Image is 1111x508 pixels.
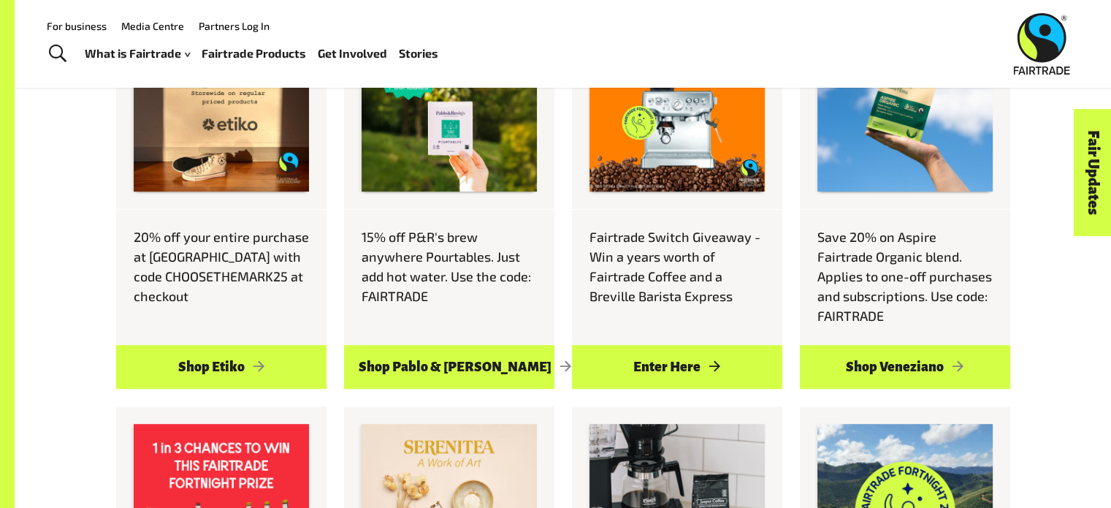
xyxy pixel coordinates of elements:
a: Toggle Search [39,36,75,72]
a: Shop Veneziano [800,345,1010,389]
a: Fairtrade Products [202,43,306,64]
a: Partners Log In [199,20,270,32]
a: Enter Here [572,345,782,389]
a: Stories [399,43,438,64]
a: What is Fairtrade [85,43,190,64]
img: Fairtrade Australia New Zealand logo [1014,13,1070,75]
a: Shop Pablo & [PERSON_NAME] [344,345,554,389]
a: For business [47,20,107,32]
a: Shop Etiko [116,345,327,389]
a: Media Centre [121,20,184,32]
a: Get Involved [318,43,387,64]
